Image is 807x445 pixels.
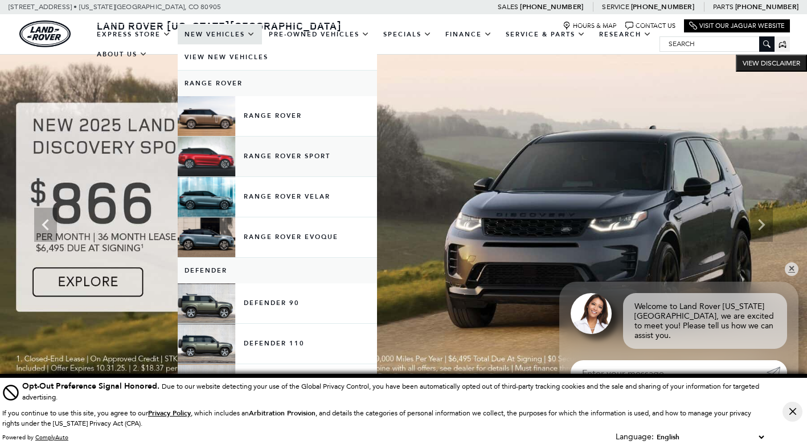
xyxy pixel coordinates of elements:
[90,24,178,44] a: EXPRESS STORE
[623,293,787,349] div: Welcome to Land Rover [US_STATE][GEOGRAPHIC_DATA], we are excited to meet you! Please tell us how...
[571,293,612,334] img: Agent profile photo
[148,409,191,417] a: Privacy Policy
[625,22,675,30] a: Contact Us
[22,381,162,392] span: Opt-Out Preference Signal Honored .
[2,409,751,427] p: If you continue to use this site, you agree to our , which includes an , and details the categori...
[34,208,57,242] div: Previous
[178,137,377,176] a: Range Rover Sport
[571,360,767,385] input: Enter your message
[499,24,592,44] a: Service & Parts
[783,402,802,422] button: Close Button
[90,19,349,32] a: Land Rover [US_STATE][GEOGRAPHIC_DATA]
[439,24,499,44] a: Finance
[750,208,773,242] div: Next
[631,2,694,11] a: [PHONE_NUMBER]
[376,24,439,44] a: Specials
[520,2,583,11] a: [PHONE_NUMBER]
[178,96,377,136] a: Range Rover
[616,433,654,441] div: Language:
[178,24,262,44] a: New Vehicles
[249,409,316,418] strong: Arbitration Provision
[90,24,659,64] nav: Main Navigation
[654,431,767,443] select: Language Select
[178,217,377,257] a: Range Rover Evoque
[178,44,377,70] a: View New Vehicles
[713,3,734,11] span: Parts
[97,19,342,32] span: Land Rover [US_STATE][GEOGRAPHIC_DATA]
[19,20,71,47] img: Land Rover
[178,71,377,96] a: Range Rover
[178,283,377,323] a: Defender 90
[35,434,68,441] a: ComplyAuto
[743,59,800,68] span: VIEW DISCLAIMER
[178,177,377,217] a: Range Rover Velar
[767,360,787,385] a: Submit
[602,3,629,11] span: Service
[592,24,658,44] a: Research
[689,22,785,30] a: Visit Our Jaguar Website
[148,409,191,418] u: Privacy Policy
[735,2,798,11] a: [PHONE_NUMBER]
[178,364,377,404] a: Defender 130
[498,3,518,11] span: Sales
[19,20,71,47] a: land-rover
[660,37,774,51] input: Search
[178,324,377,364] a: Defender 110
[90,44,154,64] a: About Us
[9,3,221,11] a: [STREET_ADDRESS] • [US_STATE][GEOGRAPHIC_DATA], CO 80905
[22,380,767,402] div: Due to our website detecting your use of the Global Privacy Control, you have been automatically ...
[2,434,68,441] div: Powered by
[262,24,376,44] a: Pre-Owned Vehicles
[736,55,807,72] button: VIEW DISCLAIMER
[563,22,617,30] a: Hours & Map
[178,258,377,283] a: Defender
